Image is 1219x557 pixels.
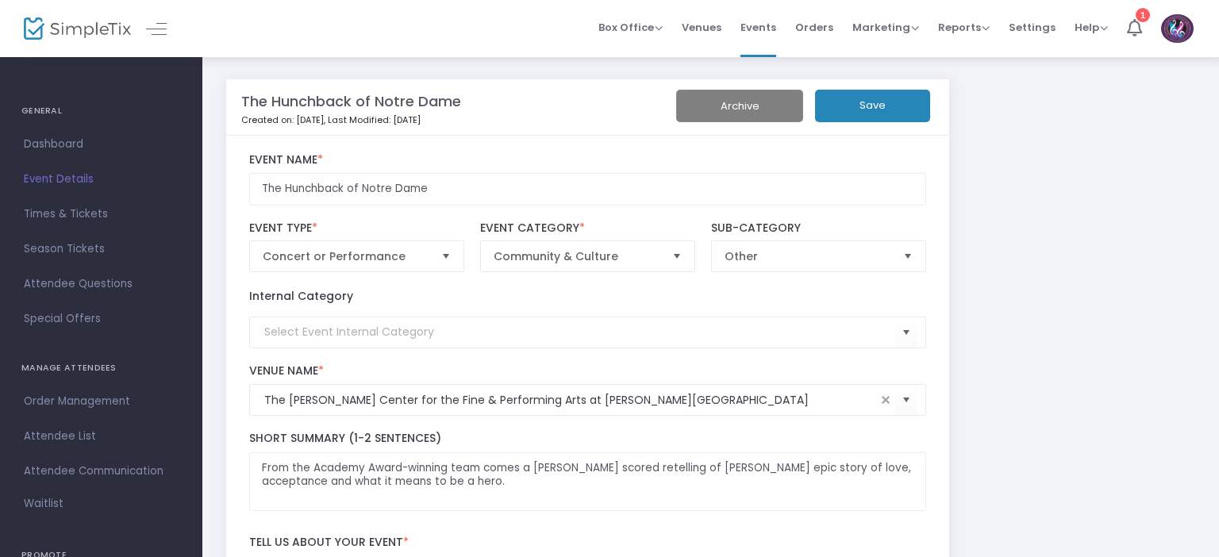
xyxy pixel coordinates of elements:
span: Event Details [24,169,179,190]
input: Enter Event Name [249,173,927,206]
span: Concert or Performance [263,248,429,264]
button: Select [895,316,917,348]
span: Events [740,7,776,48]
label: Event Type [249,221,465,236]
label: Event Category [480,221,696,236]
span: Times & Tickets [24,204,179,225]
p: Created on: [DATE] [241,113,703,127]
button: Select [897,241,919,271]
div: 1 [1136,8,1150,22]
span: Attendee Questions [24,274,179,294]
span: Venues [682,7,721,48]
label: Venue Name [249,364,927,378]
label: Sub-Category [711,221,927,236]
span: , Last Modified: [DATE] [324,113,421,126]
button: Select [895,384,917,417]
span: Special Offers [24,309,179,329]
h4: GENERAL [21,95,181,127]
span: Marketing [852,20,919,35]
span: Reports [938,20,990,35]
span: Attendee List [24,426,179,447]
h4: MANAGE ATTENDEES [21,352,181,384]
button: Select [666,241,688,271]
button: Select [435,241,457,271]
span: Waitlist [24,496,63,512]
span: Order Management [24,391,179,412]
span: Season Tickets [24,239,179,259]
span: Short Summary (1-2 Sentences) [249,430,441,446]
m-panel-title: The Hunchback of Notre Dame [241,90,461,112]
span: Orders [795,7,833,48]
span: Settings [1009,7,1056,48]
label: Internal Category [249,288,353,305]
span: Attendee Communication [24,461,179,482]
span: Help [1075,20,1108,35]
button: Archive [676,90,803,122]
input: Select Event Internal Category [264,324,896,340]
span: Other [725,248,891,264]
span: Dashboard [24,134,179,155]
input: Select Venue [264,392,877,409]
span: Community & Culture [494,248,660,264]
button: Save [815,90,930,122]
span: Box Office [598,20,663,35]
span: clear [876,390,895,409]
label: Event Name [249,153,927,167]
